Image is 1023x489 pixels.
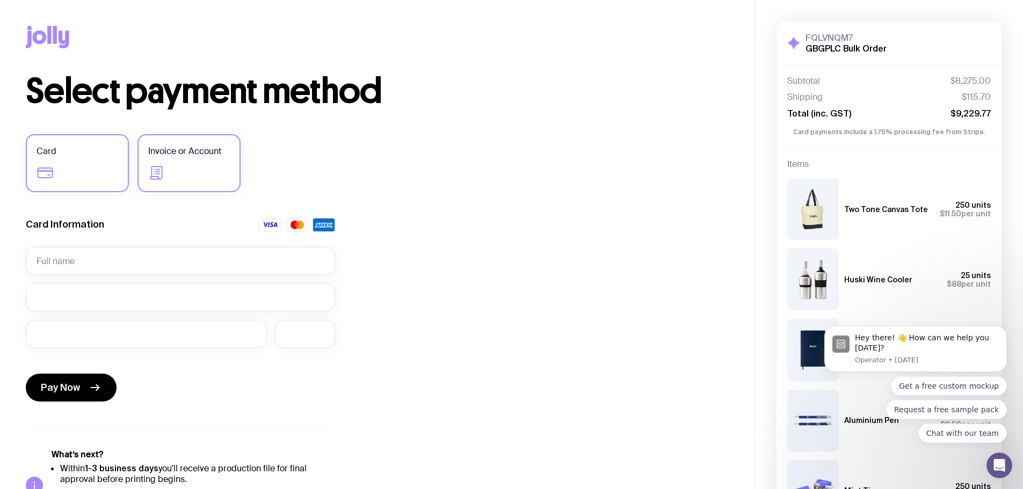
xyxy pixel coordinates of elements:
[844,205,928,214] h3: Two Tone Canvas Tote
[940,209,991,218] span: per unit
[787,127,991,137] p: Card payments include a 1.75% processing fee from Stripe.
[26,218,104,231] label: Card Information
[844,275,912,284] h3: Huski Wine Cooler
[962,92,991,103] span: $115.70
[787,159,991,170] h4: Items
[787,92,823,103] span: Shipping
[951,108,991,119] span: $9,229.77
[808,316,1023,449] iframe: Intercom notifications message
[787,108,851,119] span: Total (inc. GST)
[947,280,961,288] span: $88
[37,292,324,302] iframe: Secure card number input frame
[806,43,887,54] h2: GBGPLC Bulk Order
[286,329,324,339] iframe: Secure CVC input frame
[52,449,335,460] h5: What’s next?
[37,145,56,158] span: Card
[806,32,887,43] h3: FQLVNQM7
[986,452,1012,478] iframe: Intercom live chat
[60,463,335,485] li: Within you'll receive a production file for final approval before printing begins.
[955,201,991,209] span: 250 units
[26,374,117,402] button: Pay Now
[85,463,158,473] strong: 1-3 business days
[947,280,991,288] span: per unit
[787,76,820,86] span: Subtotal
[148,145,221,158] span: Invoice or Account
[26,74,729,108] h1: Select payment method
[26,247,335,275] input: Full name
[951,76,991,86] span: $8,275.00
[37,329,256,339] iframe: Secure expiration date input frame
[940,209,961,218] span: $11.50
[961,271,991,280] span: 25 units
[41,381,80,394] span: Pay Now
